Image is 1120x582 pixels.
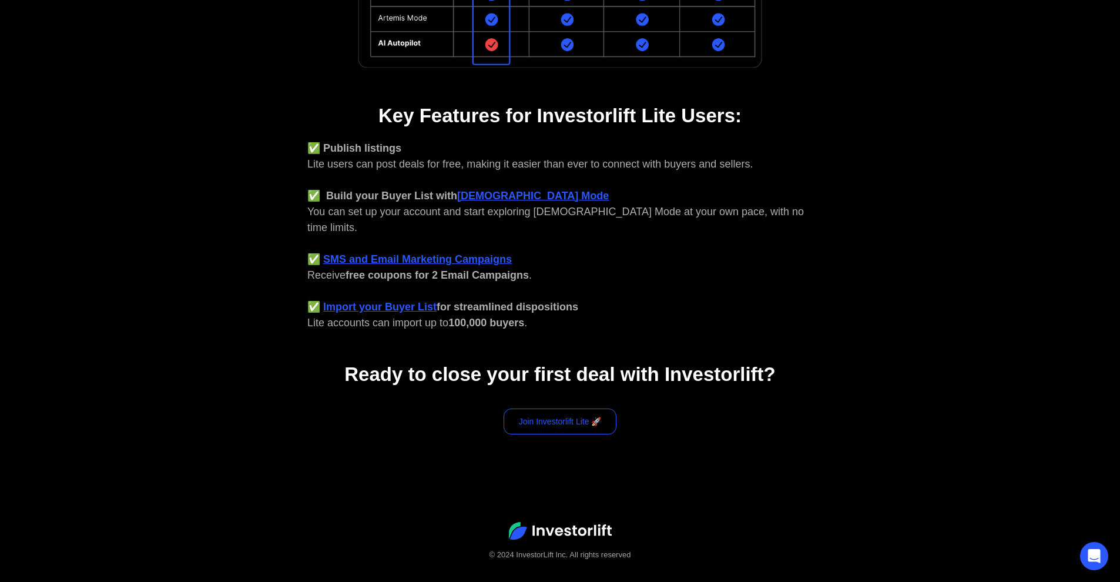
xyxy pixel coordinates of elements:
[24,549,1096,561] div: © 2024 InvestorLift Inc. All rights reserved
[344,363,775,385] strong: Ready to close your first deal with Investorlift?
[1080,542,1108,570] div: Open Intercom Messenger
[307,253,320,265] strong: ✅
[457,190,609,202] a: [DEMOGRAPHIC_DATA] Mode
[448,317,524,329] strong: 100,000 buyers
[323,301,437,313] a: Import your Buyer List
[504,409,617,434] a: Join Investorlift Lite 🚀
[307,301,320,313] strong: ✅
[307,141,813,331] div: Lite users can post deals for free, making it easier than ever to connect with buyers and sellers...
[323,253,512,265] a: SMS and Email Marketing Campaigns
[307,190,457,202] strong: ✅ Build your Buyer List with
[437,301,578,313] strong: for streamlined dispositions
[378,105,742,126] strong: Key Features for Investorlift Lite Users:
[346,269,529,281] strong: free coupons for 2 Email Campaigns
[307,142,401,154] strong: ✅ Publish listings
